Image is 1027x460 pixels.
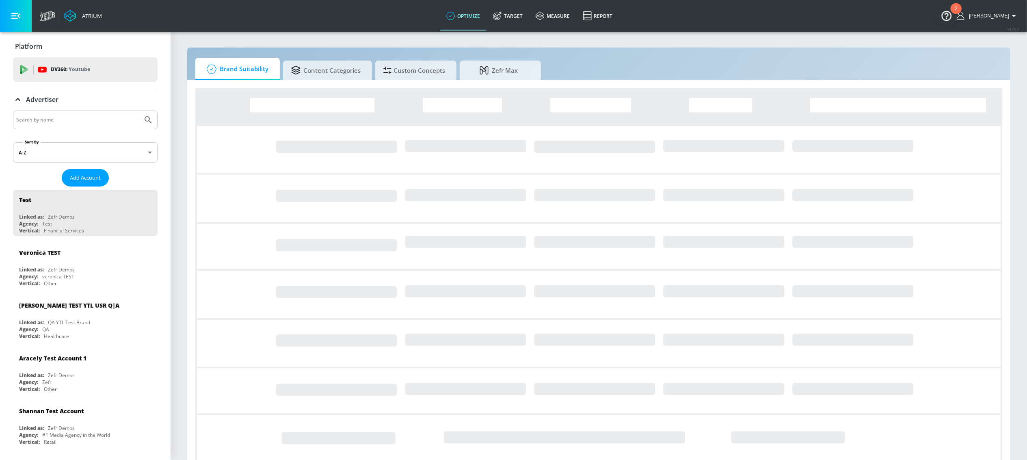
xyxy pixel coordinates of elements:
[16,115,139,125] input: Search by name
[13,348,158,395] div: Aracely Test Account 1Linked as:Zefr DemosAgency:ZefrVertical:Other
[19,213,44,220] div: Linked as:
[1008,27,1019,31] span: v 4.25.4
[13,401,158,447] div: Shannan Test AccountLinked as:Zefr DemosAgency:#1 Media Agency in the WorldVertical:Retail
[19,266,44,273] div: Linked as:
[203,59,268,79] span: Brand Suitability
[51,65,90,74] p: DV360:
[13,190,158,236] div: TestLinked as:Zefr DemosAgency:TestVertical:Financial Services
[19,379,38,386] div: Agency:
[42,326,49,333] div: QA
[44,280,57,287] div: Other
[13,88,158,111] div: Advertiser
[44,227,84,234] div: Financial Services
[957,11,1019,21] button: [PERSON_NAME]
[64,10,102,22] a: Atrium
[13,243,158,289] div: Veronica TESTLinked as:Zefr DemosAgency:veronica TESTVertical:Other
[935,4,958,27] button: Open Resource Center, 2 new notifications
[19,220,38,227] div: Agency:
[291,61,361,80] span: Content Categories
[19,319,44,326] div: Linked as:
[62,169,109,187] button: Add Account
[48,425,75,432] div: Zefr Demos
[48,213,75,220] div: Zefr Demos
[44,386,57,393] div: Other
[26,95,58,104] p: Advertiser
[13,142,158,163] div: A-Z
[13,295,158,342] div: [PERSON_NAME] TEST YTL USR Q|ALinked as:QA YTL Test BrandAgency:QAVertical:Healthcare
[19,425,44,432] div: Linked as:
[79,12,102,20] div: Atrium
[19,438,40,445] div: Vertical:
[19,196,31,204] div: Test
[48,372,75,379] div: Zefr Demos
[19,407,84,415] div: Shannan Test Account
[15,42,42,51] p: Platform
[69,65,90,74] p: Youtube
[440,1,486,30] a: optimize
[42,273,74,280] div: veronica TEST
[955,9,958,19] div: 2
[42,432,110,438] div: #1 Media Agency in the World
[529,1,576,30] a: measure
[486,1,529,30] a: Target
[19,354,86,362] div: Aracely Test Account 1
[19,249,61,256] div: Veronica TEST
[13,57,158,82] div: DV360: Youtube
[42,220,52,227] div: Test
[48,266,75,273] div: Zefr Demos
[44,438,56,445] div: Retail
[44,333,69,340] div: Healthcare
[19,333,40,340] div: Vertical:
[468,61,530,80] span: Zefr Max
[23,139,41,145] label: Sort By
[19,280,40,287] div: Vertical:
[576,1,619,30] a: Report
[966,13,1009,19] span: login as: lindsay.benharris@zefr.com
[19,432,38,438] div: Agency:
[42,379,52,386] div: Zefr
[19,273,38,280] div: Agency:
[19,386,40,393] div: Vertical:
[19,227,40,234] div: Vertical:
[19,372,44,379] div: Linked as:
[383,61,445,80] span: Custom Concepts
[19,302,119,309] div: [PERSON_NAME] TEST YTL USR Q|A
[48,319,90,326] div: QA YTL Test Brand
[19,326,38,333] div: Agency:
[13,35,158,58] div: Platform
[70,173,101,182] span: Add Account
